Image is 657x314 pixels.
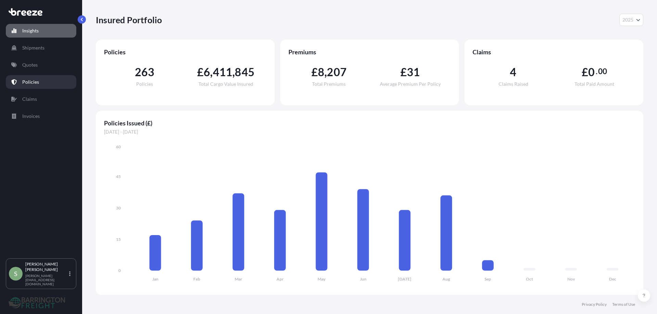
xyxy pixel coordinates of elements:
span: Claims [473,48,635,56]
span: £ [197,67,204,78]
span: Total Paid Amount [575,82,614,86]
span: 6 [204,67,210,78]
tspan: Mar [235,276,242,282]
tspan: Dec [609,276,616,282]
tspan: 15 [116,237,121,242]
tspan: May [318,276,326,282]
span: Premiums [288,48,451,56]
span: 411 [213,67,233,78]
a: Claims [6,92,76,106]
tspan: Aug [442,276,450,282]
tspan: Jun [360,276,366,282]
span: 845 [235,67,255,78]
span: 2025 [622,16,633,23]
span: Total Cargo Value Insured [198,82,253,86]
p: Policies [22,79,39,85]
tspan: Jan [152,276,158,282]
tspan: Sep [485,276,491,282]
span: £ [311,67,318,78]
span: . [596,69,597,74]
tspan: Oct [526,276,533,282]
span: , [210,67,212,78]
span: Claims Raised [499,82,528,86]
span: 4 [510,67,516,78]
a: Quotes [6,58,76,72]
span: £ [400,67,407,78]
tspan: Feb [193,276,200,282]
a: Policies [6,75,76,89]
tspan: 0 [118,268,121,273]
tspan: 30 [116,205,121,210]
a: Insights [6,24,76,38]
tspan: Apr [276,276,284,282]
tspan: [DATE] [398,276,411,282]
span: 263 [135,67,155,78]
p: Shipments [22,44,44,51]
a: Terms of Use [612,302,635,307]
span: 00 [598,69,607,74]
p: Insights [22,27,39,34]
span: Average Premium Per Policy [380,82,441,86]
span: , [232,67,235,78]
p: [PERSON_NAME] [PERSON_NAME] [25,261,68,272]
span: Policies [104,48,267,56]
img: organization-logo [9,297,65,308]
tspan: 45 [116,174,121,179]
span: 207 [327,67,347,78]
button: Year Selector [619,14,643,26]
p: Invoices [22,113,40,120]
span: Policies [136,82,153,86]
a: Invoices [6,109,76,123]
span: 8 [318,67,324,78]
a: Shipments [6,41,76,55]
span: 31 [407,67,420,78]
p: Insured Portfolio [96,14,162,25]
span: Policies Issued (£) [104,119,635,127]
span: £ [582,67,588,78]
a: Privacy Policy [582,302,607,307]
span: Total Premiums [312,82,346,86]
p: Quotes [22,62,38,68]
tspan: Nov [567,276,575,282]
span: , [324,67,327,78]
p: Claims [22,96,37,103]
p: [PERSON_NAME][EMAIL_ADDRESS][DOMAIN_NAME] [25,274,68,286]
span: 0 [588,67,595,78]
span: S [14,270,17,277]
tspan: 60 [116,144,121,149]
span: [DATE] - [DATE] [104,128,635,135]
